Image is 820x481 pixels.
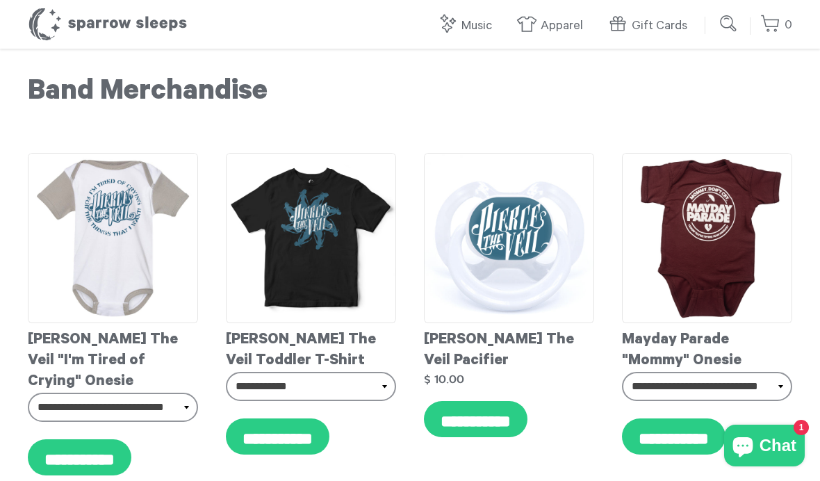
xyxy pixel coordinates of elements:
div: Mayday Parade "Mommy" Onesie [622,323,792,372]
a: Music [437,11,499,41]
img: PierceTheVeilToddlerT-shirt_grande.jpg [226,153,396,323]
img: PierceTheVeild-Onesie-I_mtiredofCrying_grande.jpg [28,153,198,323]
div: [PERSON_NAME] The Veil "I'm Tired of Crying" Onesie [28,323,198,393]
strong: $ 10.00 [424,373,464,385]
div: [PERSON_NAME] The Veil Pacifier [424,323,594,372]
a: Apparel [516,11,590,41]
h1: Sparrow Sleeps [28,7,188,42]
a: Gift Cards [607,11,694,41]
img: Mayday_Parade_-_Mommy_Onesie_grande.png [622,153,792,323]
div: [PERSON_NAME] The Veil Toddler T-Shirt [226,323,396,372]
a: 0 [760,10,792,40]
inbox-online-store-chat: Shopify online store chat [720,425,809,470]
img: PierceTheVeilPacifier_grande.jpg [424,153,594,323]
input: Submit [715,10,743,38]
h1: Band Merchandise [28,76,792,111]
